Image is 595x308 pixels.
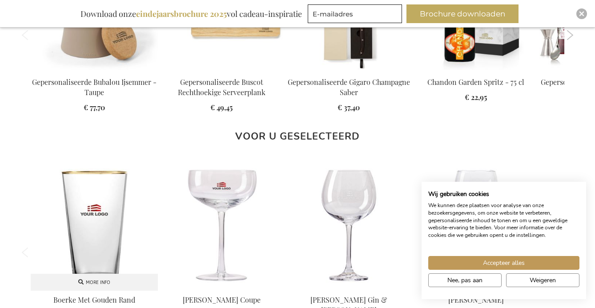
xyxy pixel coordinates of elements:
[22,30,28,40] button: Previous
[427,77,524,87] a: Chandon Garden Spritz - 75 cl
[308,4,405,26] form: marketing offers and promotions
[567,30,573,40] button: Next
[506,273,579,287] button: Alle cookies weigeren
[448,295,504,304] a: [PERSON_NAME]
[338,103,360,112] span: € 37,40
[406,4,519,23] button: Brochure downloaden
[285,163,412,288] img: Toulour Gin & Tonic Glass
[579,11,584,16] img: Close
[31,274,158,291] a: More info
[428,190,579,198] h2: Wij gebruiken cookies
[76,4,306,23] div: Download onze vol cadeau-inspiratie
[576,8,587,19] div: Close
[412,66,539,75] a: Chandon Garden Spritz - 75 cl
[308,4,402,23] input: E-mailadres
[530,276,556,285] span: Weigeren
[31,163,158,290] img: Boerke Met Gouden Rand
[412,163,539,288] img: Benedict Wine Glass
[210,103,233,112] span: € 49,45
[235,130,360,143] strong: Voor u geselecteerd
[447,276,482,285] span: Nee, pas aan
[53,295,135,304] a: Boerke Met Gouden Rand
[178,77,265,97] a: Gepersonaliseerde Buscot Rechthoekige Serveerplank
[32,77,157,97] a: Gepersonaliseerde Bubalou Ijsemmer - Taupe
[183,295,261,304] a: [PERSON_NAME] Coupe
[483,258,525,268] span: Accepteer alles
[136,8,227,19] b: eindejaarsbrochure 2025
[428,273,502,287] button: Pas cookie voorkeuren aan
[285,284,412,292] a: Toulour Gin & Tonic Glass
[84,103,105,112] span: € 77,70
[31,66,158,75] a: Bubalou Champagne cooler
[285,66,412,75] a: Personalised Gigaro Champagne Saber
[412,284,539,292] a: Benedict Wine Glass
[465,92,487,102] span: € 22,95
[288,77,410,97] a: Gepersonaliseerde Gigaro Champagne Saber
[428,256,579,270] button: Accepteer alle cookies
[22,248,28,257] button: Previous
[158,163,285,288] img: Tess Champagne Coupe
[428,202,579,239] p: We kunnen deze plaatsen voor analyse van onze bezoekersgegevens, om onze website te verbeteren, g...
[158,66,285,75] a: Personalised Buscot Rectangular Serving Board
[158,284,285,292] a: Tess Champagne Coupe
